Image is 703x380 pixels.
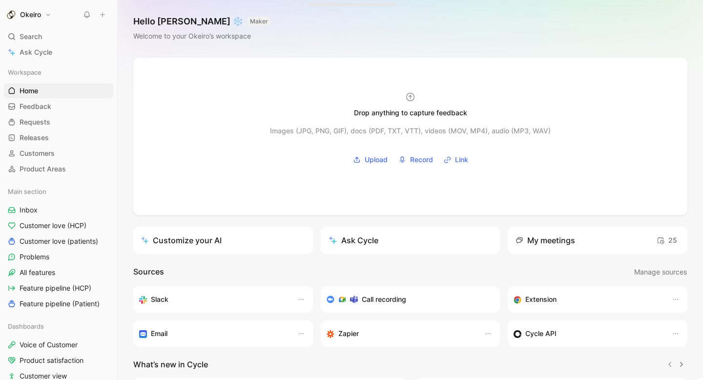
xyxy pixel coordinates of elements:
button: Upload [350,152,391,167]
h3: Email [151,328,167,339]
span: Manage sources [634,266,687,278]
button: 25 [654,232,680,248]
a: Releases [4,130,113,145]
h3: Extension [525,294,557,305]
a: Requests [4,115,113,129]
span: Problems [20,252,49,262]
div: Capture feedback from anywhere on the web [514,294,662,305]
a: All features [4,265,113,280]
div: Workspace [4,65,113,80]
span: All features [20,268,55,277]
span: Voice of Customer [20,340,78,350]
div: Record & transcribe meetings from Zoom, Meet & Teams. [327,294,487,305]
div: Main section [4,184,113,199]
span: Ask Cycle [20,46,52,58]
h3: Cycle API [525,328,557,339]
span: Home [20,86,38,96]
a: Ask Cycle [4,45,113,60]
span: 25 [657,234,677,246]
a: Customize your AI [133,227,313,254]
a: Product Areas [4,162,113,176]
span: Upload [365,154,388,166]
a: Problems [4,250,113,264]
a: Feature pipeline (Patient) [4,296,113,311]
span: Main section [8,187,46,196]
a: Feedback [4,99,113,114]
div: Sync customers & send feedback from custom sources. Get inspired by our favorite use case [514,328,662,339]
button: Ask Cycle [321,227,500,254]
div: Ask Cycle [329,234,378,246]
span: Link [455,154,468,166]
span: Feature pipeline (Patient) [20,299,100,309]
span: Customer love (patients) [20,236,98,246]
div: Forward emails to your feedback inbox [139,328,288,339]
a: Feature pipeline (HCP) [4,281,113,296]
h3: Zapier [338,328,359,339]
span: Requests [20,117,50,127]
button: Record [395,152,436,167]
span: Dashboards [8,321,44,331]
h1: Hello [PERSON_NAME] ❄️ [133,16,271,27]
a: Customers [4,146,113,161]
a: Voice of Customer [4,338,113,352]
h2: What’s new in Cycle [133,359,208,370]
img: Okeiro [6,10,16,20]
button: MAKER [247,17,271,26]
span: Customers [20,148,55,158]
div: Customize your AI [141,234,222,246]
div: Welcome to your Okeiro’s workspace [133,30,271,42]
div: Main sectionInboxCustomer love (HCP)Customer love (patients)ProblemsAll featuresFeature pipeline ... [4,184,113,311]
a: Inbox [4,203,113,217]
h3: Slack [151,294,168,305]
a: Product satisfaction [4,353,113,368]
span: Releases [20,133,49,143]
div: Dashboards [4,319,113,334]
span: Feedback [20,102,51,111]
h3: Call recording [362,294,406,305]
div: My meetings [516,234,575,246]
span: Product satisfaction [20,356,83,365]
span: Feature pipeline (HCP) [20,283,91,293]
a: Customer love (HCP) [4,218,113,233]
span: Product Areas [20,164,66,174]
div: Capture feedback from thousands of sources with Zapier (survey results, recordings, sheets, etc). [327,328,475,339]
div: Search [4,29,113,44]
span: Inbox [20,205,38,215]
div: Drop anything to capture feedback [354,107,467,119]
h1: Okeiro [20,10,41,19]
h2: Sources [133,266,164,278]
div: Images (JPG, PNG, GIF), docs (PDF, TXT, VTT), videos (MOV, MP4), audio (MP3, WAV) [270,125,551,137]
span: Record [410,154,433,166]
span: Search [20,31,42,42]
button: Link [440,152,472,167]
span: Customer love (HCP) [20,221,86,231]
a: Home [4,84,113,98]
a: Customer love (patients) [4,234,113,249]
button: OkeiroOkeiro [4,8,54,21]
button: Manage sources [634,266,687,278]
div: Sync your customers, send feedback and get updates in Slack [139,294,288,305]
span: Workspace [8,67,41,77]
